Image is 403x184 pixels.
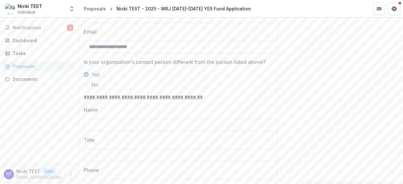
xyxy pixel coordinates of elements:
[3,74,76,84] a: Documents
[3,61,76,71] a: Proposals
[81,4,253,13] nav: breadcrumb
[3,35,76,46] a: Dashboard
[16,175,65,180] p: [EMAIL_ADDRESS][DOMAIN_NAME]
[43,169,56,174] p: User
[5,4,15,14] img: Nicki TEST
[67,170,75,178] button: More
[13,50,71,57] div: Tasks
[13,37,71,44] div: Dashboard
[84,106,98,114] p: Name
[388,3,400,15] button: Get Help
[13,25,67,31] span: Notifications
[3,48,76,59] a: Tasks
[84,5,106,12] div: Proposals
[373,3,385,15] button: Partners
[13,76,71,82] div: Documents
[67,25,73,31] span: 2
[67,3,76,15] button: Open entity switcher
[84,58,266,66] p: Is your organization's contact person different from the person listed above?
[16,168,40,175] p: Nicki TEST
[18,9,35,15] span: Individual
[84,28,97,36] p: Email
[91,71,100,78] span: Yes
[3,23,76,33] button: Notifications2
[84,136,94,144] p: Title
[6,172,12,176] div: Nicki TEST
[91,81,99,88] span: No
[116,5,251,12] div: Nicki TEST - 2025 - WRJ [DATE]-[DATE] YES Fund Application
[81,4,108,13] a: Proposals
[13,63,71,70] div: Proposals
[84,166,99,174] p: Phone
[18,3,42,9] div: Nicki TEST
